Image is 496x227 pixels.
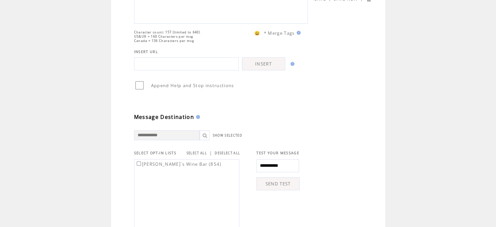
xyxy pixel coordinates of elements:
span: TEST YOUR MESSAGE [256,151,299,155]
input: [PERSON_NAME]`s Wine Bar (854) [137,161,141,166]
a: SEND TEST [256,177,300,190]
span: Append Help and Stop instructions [151,83,234,88]
a: DESELECT ALL [215,151,240,155]
label: [PERSON_NAME]`s Wine Bar (854) [135,161,222,167]
a: SELECT ALL [187,151,207,155]
img: help.gif [194,115,200,119]
span: US&UK = 160 Characters per msg [134,34,193,39]
img: help.gif [288,62,294,66]
span: Character count: 157 (limited to 640) [134,30,200,34]
span: Message Destination [134,113,194,121]
span: * Merge Tags [264,30,295,36]
img: help.gif [295,31,301,35]
span: SELECT OPT-IN LISTS [134,151,176,155]
span: Canada = 136 Characters per msg [134,39,194,43]
span: | [209,150,212,156]
span: 😀 [254,30,260,36]
span: INSERT URL [134,49,158,54]
a: INSERT [242,57,285,70]
a: SHOW SELECTED [213,133,242,138]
